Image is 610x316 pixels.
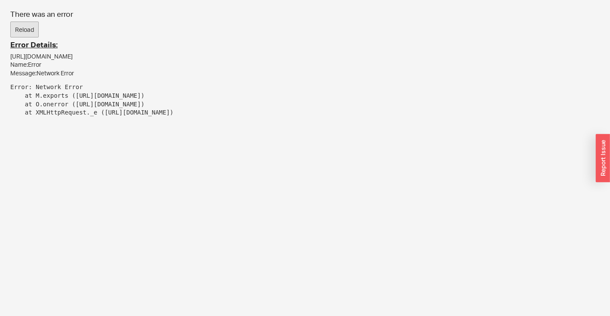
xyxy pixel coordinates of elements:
div: [URL][DOMAIN_NAME] [10,52,600,61]
pre: Error: Network Error at M.exports ([URL][DOMAIN_NAME]) at O.onerror ([URL][DOMAIN_NAME]) at XMLHt... [10,83,600,117]
button: Reload [10,22,39,38]
div: Name: Error [10,60,600,69]
div: Message: Network Error [10,69,600,77]
h3: There was an error [10,10,600,18]
h3: Error Details: [10,41,600,49]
